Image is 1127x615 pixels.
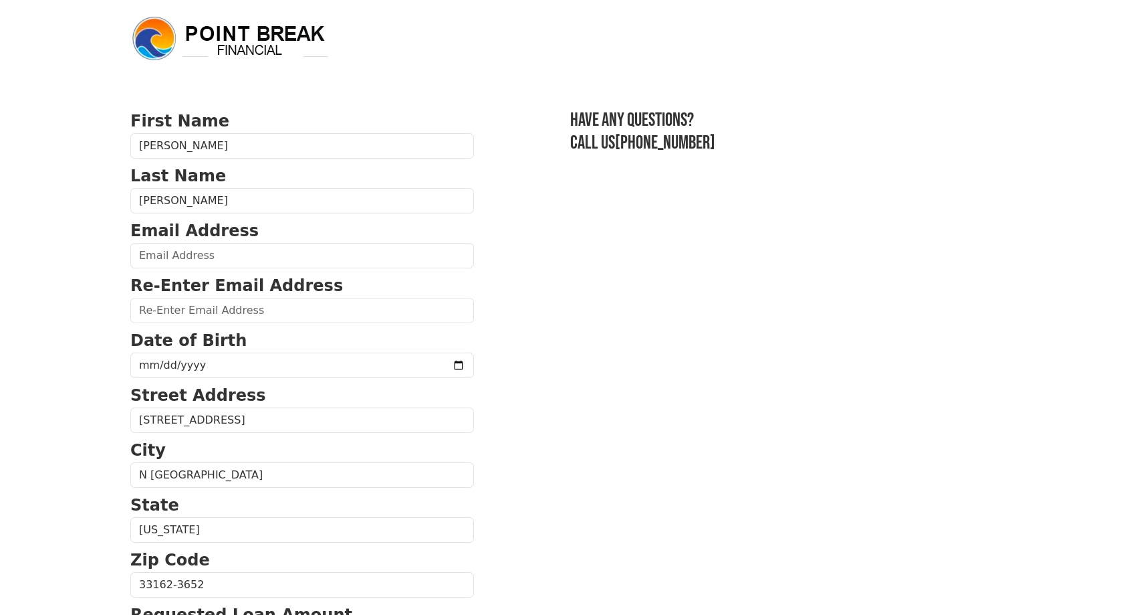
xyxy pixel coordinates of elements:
input: Last Name [130,188,474,213]
img: logo.png [130,15,331,63]
a: [PHONE_NUMBER] [615,132,715,154]
input: Re-Enter Email Address [130,298,474,323]
strong: State [130,496,179,515]
h3: Have any questions? [570,109,997,132]
strong: Last Name [130,167,226,185]
strong: City [130,441,166,460]
input: Zip Code [130,572,474,598]
strong: First Name [130,112,229,130]
strong: Email Address [130,222,259,240]
strong: Date of Birth [130,331,247,350]
input: City [130,462,474,488]
h3: Call us [570,132,997,155]
input: First Name [130,133,474,159]
input: Email Address [130,243,474,268]
strong: Street Address [130,386,266,405]
strong: Zip Code [130,551,210,569]
input: Street Address [130,408,474,433]
strong: Re-Enter Email Address [130,276,343,295]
